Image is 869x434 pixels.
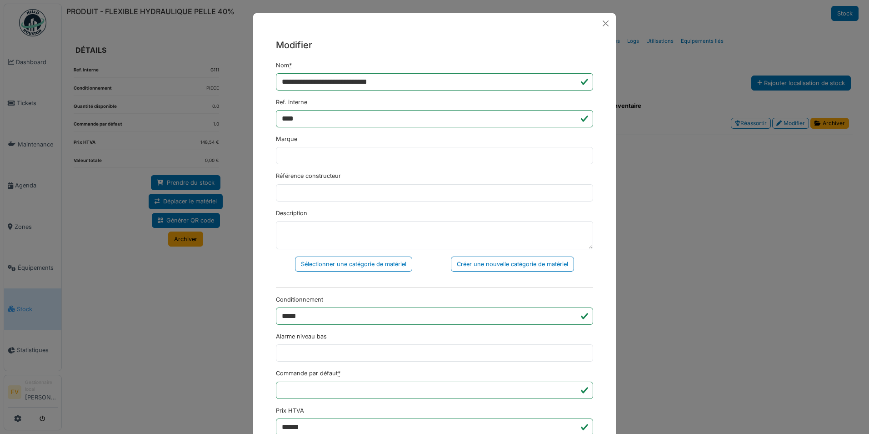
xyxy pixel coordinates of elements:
div: Sélectionner une catégorie de matériel [295,257,412,272]
label: Ref. interne [276,98,307,106]
label: Description [276,209,307,217]
h5: Modifier [276,38,593,52]
label: Référence constructeur [276,172,341,180]
label: Prix HTVA [276,406,304,415]
label: Conditionnement [276,295,323,304]
label: Alarme niveau bas [276,332,327,341]
abbr: Requis [289,62,292,69]
label: Marque [276,135,297,143]
abbr: Requis [338,370,340,377]
label: Commande par défaut [276,369,340,378]
button: Close [599,17,612,30]
div: Créer une nouvelle catégorie de matériel [451,257,574,272]
label: Nom [276,61,292,70]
